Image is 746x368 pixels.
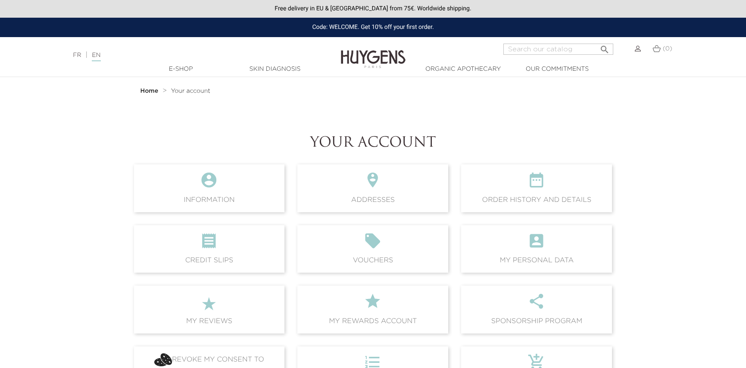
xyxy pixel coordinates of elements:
span: (0) [663,46,672,52]
input: Search [503,44,613,55]
i:  [468,293,605,316]
span: My personal data [461,225,612,273]
span: Your account [171,88,210,94]
img: Huygens [341,36,406,69]
a: Order history and details [455,164,618,212]
i:  [141,171,278,195]
i: ★ [141,293,278,316]
span: Order history and details [461,164,612,212]
a: ★My reviews [128,286,291,333]
a: Credit slips [128,225,291,273]
span: Vouchers [297,225,448,273]
i:  [599,42,610,52]
div: | [69,50,304,60]
a: Organic Apothecary [420,65,506,74]
span: My reviews [134,286,285,333]
strong: Home [140,88,159,94]
h1: Your account [134,135,612,151]
img: account_button_icon_17.png [154,353,172,366]
a: Sponsorship program [455,286,618,333]
a: Our commitments [514,65,600,74]
i:  [304,171,441,195]
a: E-Shop [138,65,224,74]
a: Addresses [291,164,455,212]
a: FR [73,52,81,58]
i:  [304,293,441,316]
span: Credit slips [134,225,285,273]
a: account_boxMy personal data [455,225,618,273]
i:  [468,171,605,195]
a: EN [92,52,100,61]
i:  [141,232,278,255]
a: Vouchers [291,225,455,273]
a: My rewards account [291,286,455,333]
span: Information [134,164,285,212]
span: Sponsorship program [461,286,612,333]
i:  [304,232,441,255]
span: Addresses [297,164,448,212]
a: Home [140,88,160,94]
span: My rewards account [297,286,448,333]
i: account_box [468,232,605,255]
a: Skin Diagnosis [232,65,318,74]
a: Information [128,164,291,212]
a: Your account [171,88,210,94]
button:  [597,41,612,53]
